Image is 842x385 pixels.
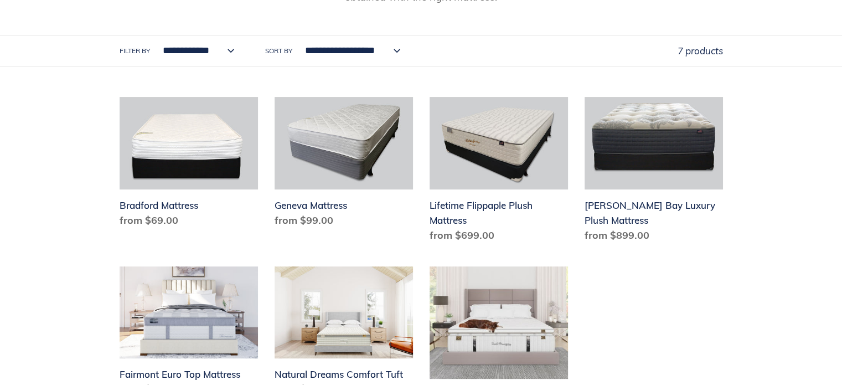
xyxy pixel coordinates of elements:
label: Filter by [120,46,150,56]
label: Sort by [265,46,292,56]
a: Geneva Mattress [275,97,413,232]
a: Lifetime Flippaple Plush Mattress [430,97,568,247]
a: Bradford Mattress [120,97,258,232]
a: Chadwick Bay Luxury Plush Mattress [585,97,723,247]
span: 7 products [678,45,723,57]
